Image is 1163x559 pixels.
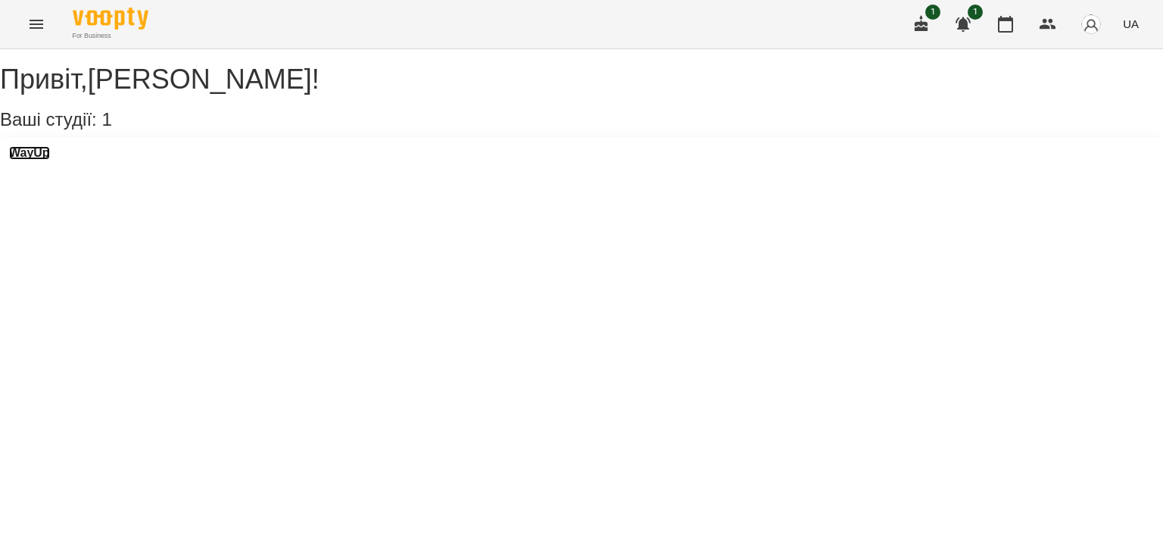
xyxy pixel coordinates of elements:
span: For Business [73,31,148,41]
button: Menu [18,6,55,42]
span: 1 [101,109,111,130]
span: 1 [925,5,940,20]
span: 1 [968,5,983,20]
button: UA [1117,10,1145,38]
a: WayUp [9,146,50,160]
img: Voopty Logo [73,8,148,30]
img: avatar_s.png [1080,14,1102,35]
span: UA [1123,16,1139,32]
